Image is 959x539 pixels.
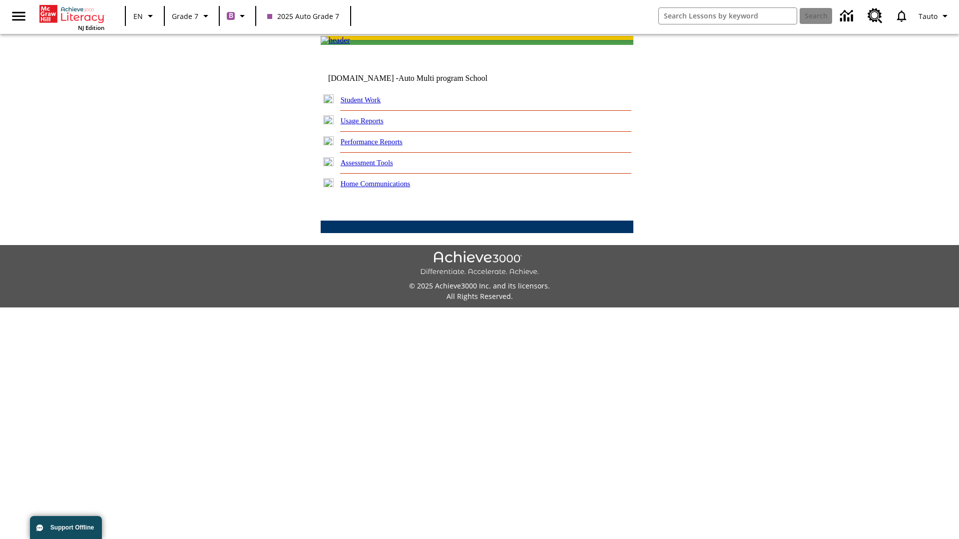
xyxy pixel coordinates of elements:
span: Grade 7 [172,11,198,21]
span: Support Offline [50,524,94,531]
button: Open side menu [4,1,33,31]
img: plus.gif [323,136,334,145]
span: Tauto [919,11,938,21]
span: EN [133,11,143,21]
img: plus.gif [323,157,334,166]
img: plus.gif [323,94,334,103]
a: Usage Reports [341,117,384,125]
span: NJ Edition [78,24,104,31]
td: [DOMAIN_NAME] - [328,74,512,83]
a: Performance Reports [341,138,403,146]
a: Home Communications [341,180,411,188]
a: Data Center [834,2,862,30]
button: Language: EN, Select a language [129,7,161,25]
a: Assessment Tools [341,159,393,167]
a: Notifications [889,3,915,29]
div: Home [39,3,104,31]
button: Boost Class color is purple. Change class color [223,7,252,25]
button: Profile/Settings [915,7,955,25]
img: plus.gif [323,115,334,124]
button: Support Offline [30,516,102,539]
a: Student Work [341,96,381,104]
nobr: Auto Multi program School [399,74,487,82]
button: Grade: Grade 7, Select a grade [168,7,216,25]
img: Achieve3000 Differentiate Accelerate Achieve [420,251,539,276]
img: plus.gif [323,178,334,187]
span: 2025 Auto Grade 7 [267,11,339,21]
span: B [229,9,233,22]
img: header [321,36,350,45]
a: Resource Center, Will open in new tab [862,2,889,29]
input: search field [659,8,797,24]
